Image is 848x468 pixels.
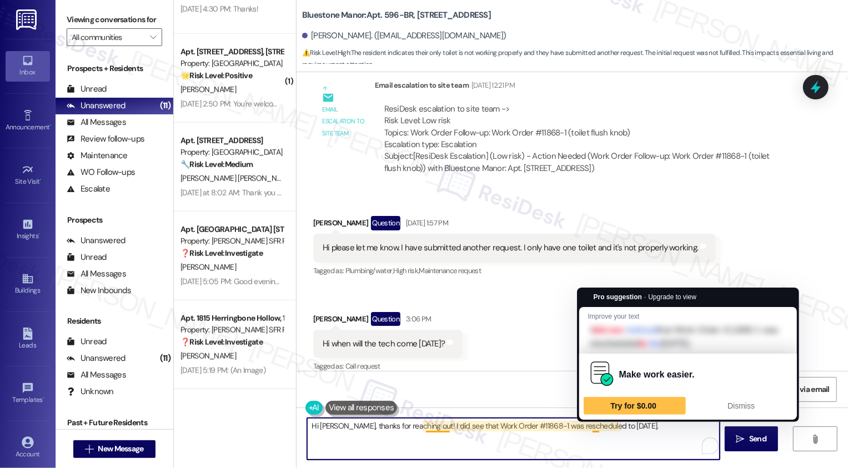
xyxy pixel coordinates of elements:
img: ResiDesk Logo [16,9,39,30]
div: Question [371,312,400,326]
span: [PERSON_NAME] [180,351,236,361]
strong: ⚠️ Risk Level: High [302,48,350,57]
div: Email escalation to site team [322,104,365,139]
div: Apt. [STREET_ADDRESS], [STREET_ADDRESS] [180,46,283,58]
a: Buildings [6,269,50,299]
a: Templates • [6,379,50,409]
div: Hi when will the tech come [DATE]? [323,338,445,350]
div: WO Follow-ups [67,167,135,178]
div: Escalate [67,183,110,195]
div: All Messages [67,117,126,128]
div: [DATE] 1:57 PM [403,217,448,229]
span: [PERSON_NAME] [180,84,236,94]
button: New Message [73,440,155,458]
div: Subject: [ResiDesk Escalation] (Low risk) - Action Needed (Work Order Follow-up: Work Order #1186... [384,150,784,174]
button: Send [725,426,779,451]
div: Hi please let me know. I have submitted another request. I only have one toilet and it's not prop... [323,242,699,254]
span: • [38,230,40,238]
div: Unread [67,83,107,95]
div: [DATE] 4:30 PM: Thanks! [180,4,258,14]
textarea: To enrich screen reader interactions, please activate Accessibility in Grammarly extension settings [307,418,720,460]
div: Property: [PERSON_NAME] SFR Portfolio [180,235,283,247]
i:  [811,435,820,444]
div: Unanswered [67,235,126,246]
div: [DATE] 5:05 PM: Good evening this [PERSON_NAME] daughter she trying to get her lease [180,276,466,286]
div: Residents [56,315,173,327]
span: [PERSON_NAME] [PERSON_NAME] [180,173,293,183]
div: Unanswered [67,353,126,364]
span: Plumbing/water , [345,266,393,275]
div: Tagged as: [313,358,463,374]
span: Call request [345,361,380,371]
span: • [40,176,42,184]
span: [PERSON_NAME] [180,262,236,272]
div: Tagged as: [313,263,716,279]
div: Apt. [STREET_ADDRESS] [180,135,283,147]
div: Unknown [67,386,114,397]
span: High risk , [393,266,419,275]
strong: 🔧 Risk Level: Medium [180,159,253,169]
div: [PERSON_NAME] [313,312,463,330]
input: All communities [72,28,144,46]
div: (11) [157,97,173,114]
a: Leads [6,324,50,354]
div: Apt. 1815 Herringbone Hollow, 1815 Herringbone Hollow [180,313,283,324]
span: Maintenance request [419,266,481,275]
strong: ❓ Risk Level: Investigate [180,248,263,258]
div: Maintenance [67,150,128,162]
div: Prospects [56,214,173,226]
div: [DATE] 5:19 PM: (An Image) [180,365,265,375]
div: Prospects + Residents [56,63,173,74]
div: Property: [GEOGRAPHIC_DATA] [180,147,283,158]
div: All Messages [67,268,126,280]
div: Apt. [GEOGRAPHIC_DATA] [STREET_ADDRESS] [180,224,283,235]
label: Viewing conversations for [67,11,162,28]
div: [DATE] 12:21 PM [469,79,515,91]
div: New Inbounds [67,285,131,296]
strong: 🌟 Risk Level: Positive [180,71,252,80]
div: Email escalation to site team [375,79,793,95]
i:  [736,435,745,444]
a: Inbox [6,51,50,81]
div: [DATE] 2:50 PM: You're welcome and okay will do 😊 [180,99,348,109]
a: Insights • [6,215,50,245]
div: (11) [157,350,173,367]
strong: ❓ Risk Level: Investigate [180,337,263,347]
a: Site Visit • [6,160,50,190]
a: Account [6,433,50,463]
div: Property: [GEOGRAPHIC_DATA] [180,58,283,69]
div: ResiDesk escalation to site team -> Risk Level: Low risk Topics: Work Order Follow-up: Work Order... [384,103,784,151]
span: Send [749,433,766,445]
div: 3:06 PM [403,313,431,325]
span: • [49,122,51,129]
div: Unanswered [67,100,126,112]
span: • [43,394,44,402]
i:  [85,445,93,454]
b: Bluestone Manor: Apt. 596-BR, [STREET_ADDRESS] [302,9,491,21]
div: Unread [67,251,107,263]
span: New Message [98,443,143,455]
i:  [150,33,156,42]
div: Review follow-ups [67,133,144,145]
span: : The resident indicates their only toilet is not working properly and they have submitted anothe... [302,47,848,71]
div: [PERSON_NAME] [313,216,716,234]
div: Question [371,216,400,230]
div: [PERSON_NAME]. ([EMAIL_ADDRESS][DOMAIN_NAME]) [302,30,506,42]
div: Unread [67,336,107,348]
div: Past + Future Residents [56,417,173,429]
div: All Messages [67,369,126,381]
div: Property: [PERSON_NAME] SFR Portfolio [180,324,283,336]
